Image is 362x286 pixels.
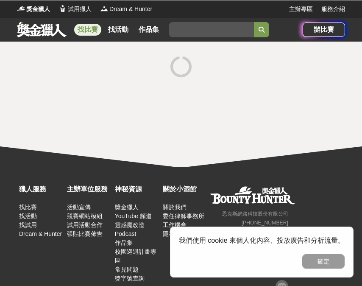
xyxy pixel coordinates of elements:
[58,5,92,14] a: Logo試用獵人
[163,230,192,237] a: 隱私權政策
[115,239,133,246] a: 作品集
[67,184,111,194] div: 主辦單位服務
[67,230,103,237] a: 張貼比賽佈告
[163,184,206,194] div: 關於小酒館
[321,5,345,14] a: 服務介紹
[67,204,91,210] a: 活動宣傳
[115,204,152,219] a: 獎金獵人 YouTube 頻道
[163,222,187,228] a: 工作機會
[163,213,204,219] a: 委任律師事務所
[19,204,37,210] a: 找比賽
[302,254,345,269] button: 確定
[303,22,345,37] a: 辦比賽
[163,204,187,210] a: 關於我們
[105,24,132,36] a: 找活動
[19,222,37,228] a: 找試用
[67,222,103,228] a: 試用活動合作
[115,248,156,264] a: 校園巡迴計畫專區
[135,24,162,36] a: 作品集
[222,211,288,217] small: 恩克斯網路科技股份有限公司
[58,4,67,13] img: Logo
[100,5,152,14] a: LogoDream & Hunter
[289,5,313,14] a: 主辦專區
[115,275,145,282] a: 獎字號查詢
[19,184,63,194] div: 獵人服務
[67,213,103,219] a: 競賽網站模組
[17,5,50,14] a: Logo獎金獵人
[115,222,145,237] a: 靈感魔改造 Podcast
[115,184,159,194] div: 神秘資源
[109,5,152,14] span: Dream & Hunter
[19,213,37,219] a: 找活動
[17,4,25,13] img: Logo
[26,5,50,14] span: 獎金獵人
[19,230,62,237] a: Dream & Hunter
[68,5,92,14] span: 試用獵人
[115,266,139,273] a: 常見問題
[242,220,288,226] small: [PHONE_NUMBER]
[100,4,109,13] img: Logo
[74,24,101,36] a: 找比賽
[179,237,345,244] span: 我們使用 cookie 來個人化內容、投放廣告和分析流量。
